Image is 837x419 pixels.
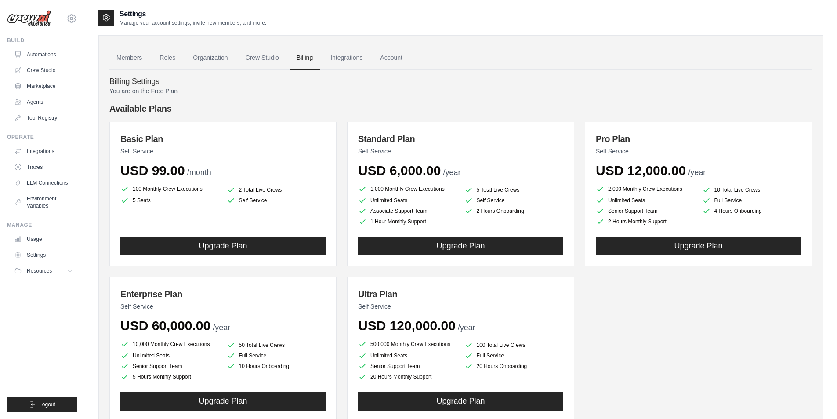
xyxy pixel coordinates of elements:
a: Environment Variables [11,192,77,213]
button: Upgrade Plan [358,237,563,255]
span: /year [213,323,230,332]
span: USD 60,000.00 [120,318,210,333]
span: USD 6,000.00 [358,163,441,178]
p: Self Service [358,147,563,156]
p: Self Service [358,302,563,311]
div: Build [7,37,77,44]
h3: Standard Plan [358,133,563,145]
li: 500,000 Monthly Crew Executions [358,339,457,350]
p: You are on the Free Plan [109,87,812,95]
a: LLM Connections [11,176,77,190]
li: 20 Hours Monthly Support [358,372,457,381]
span: /year [443,168,460,177]
h3: Ultra Plan [358,288,563,300]
li: Full Service [464,351,564,360]
li: 2,000 Monthly Crew Executions [596,184,695,194]
a: Crew Studio [11,63,77,77]
a: Agents [11,95,77,109]
li: Unlimited Seats [358,196,457,205]
li: 2 Hours Onboarding [464,207,564,215]
li: 100 Monthly Crew Executions [120,184,220,194]
div: Operate [7,134,77,141]
a: Settings [11,248,77,262]
span: Resources [27,267,52,274]
a: Integrations [11,144,77,158]
span: USD 120,000.00 [358,318,456,333]
li: Full Service [227,351,326,360]
a: Usage [11,232,77,246]
a: Organization [186,46,235,70]
p: Self Service [120,147,326,156]
img: Logo [7,10,51,27]
li: Unlimited Seats [120,351,220,360]
li: 5 Hours Monthly Support [120,372,220,381]
div: Manage [7,222,77,229]
h4: Available Plans [109,102,812,115]
h3: Basic Plan [120,133,326,145]
a: Billing [290,46,320,70]
a: Integrations [323,46,370,70]
span: /year [688,168,706,177]
li: 10 Total Live Crews [702,186,801,194]
li: 1,000 Monthly Crew Executions [358,184,457,194]
span: /month [187,168,211,177]
li: Unlimited Seats [358,351,457,360]
li: 5 Total Live Crews [464,186,564,194]
li: Senior Support Team [120,362,220,371]
button: Upgrade Plan [120,237,326,255]
p: Manage your account settings, invite new members, and more. [120,19,266,26]
h4: Billing Settings [109,77,812,87]
h3: Enterprise Plan [120,288,326,300]
a: Traces [11,160,77,174]
p: Self Service [596,147,801,156]
button: Resources [11,264,77,278]
li: 10,000 Monthly Crew Executions [120,339,220,350]
li: Self Service [464,196,564,205]
a: Members [109,46,149,70]
a: Tool Registry [11,111,77,125]
li: 1 Hour Monthly Support [358,217,457,226]
a: Account [373,46,409,70]
li: Self Service [227,196,326,205]
span: /year [458,323,475,332]
button: Upgrade Plan [358,392,563,411]
span: USD 12,000.00 [596,163,686,178]
li: 2 Hours Monthly Support [596,217,695,226]
li: 100 Total Live Crews [464,341,564,350]
li: Full Service [702,196,801,205]
p: Self Service [120,302,326,311]
a: Marketplace [11,79,77,93]
button: Upgrade Plan [596,237,801,255]
button: Logout [7,397,77,412]
li: Unlimited Seats [596,196,695,205]
h3: Pro Plan [596,133,801,145]
a: Roles [152,46,182,70]
li: 50 Total Live Crews [227,341,326,350]
li: Senior Support Team [596,207,695,215]
span: Logout [39,401,55,408]
span: USD 99.00 [120,163,185,178]
button: Upgrade Plan [120,392,326,411]
li: 10 Hours Onboarding [227,362,326,371]
a: Crew Studio [239,46,286,70]
h2: Settings [120,9,266,19]
li: 2 Total Live Crews [227,186,326,194]
li: Associate Support Team [358,207,457,215]
li: 4 Hours Onboarding [702,207,801,215]
li: Senior Support Team [358,362,457,371]
a: Automations [11,47,77,62]
li: 5 Seats [120,196,220,205]
li: 20 Hours Onboarding [464,362,564,371]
